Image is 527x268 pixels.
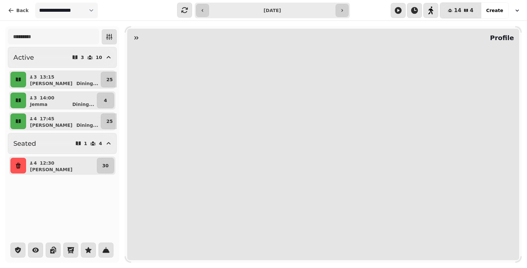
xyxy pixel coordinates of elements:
[33,95,37,101] p: 3
[33,115,37,122] p: 4
[16,8,29,13] span: Back
[27,158,96,173] button: 412:30[PERSON_NAME]
[102,162,109,169] p: 30
[30,101,47,108] p: Jemma
[106,76,113,83] p: 25
[81,55,84,60] p: 3
[487,33,514,42] h2: Profile
[96,55,102,60] p: 10
[13,139,36,148] h2: Seated
[27,72,99,87] button: 313:15[PERSON_NAME]Dining...
[8,47,117,68] button: Active310
[27,93,96,108] button: 314:00JemmaDining...
[76,80,98,87] p: Dining ...
[72,101,94,108] p: Dining ...
[104,97,107,104] p: 4
[486,8,503,13] span: Create
[97,158,114,173] button: 30
[76,122,98,128] p: Dining ...
[101,113,118,129] button: 25
[470,8,474,13] span: 4
[40,74,54,80] p: 13:15
[30,80,72,87] p: [PERSON_NAME]
[30,166,72,173] p: [PERSON_NAME]
[8,133,117,154] button: Seated14
[13,53,34,62] h2: Active
[481,3,508,18] button: Create
[33,74,37,80] p: 3
[454,8,461,13] span: 14
[3,3,34,18] button: Back
[84,141,87,146] p: 1
[440,3,481,18] button: 144
[27,113,99,129] button: 417:45[PERSON_NAME]Dining...
[101,72,118,87] button: 25
[33,160,37,166] p: 4
[99,141,102,146] p: 4
[106,118,113,125] p: 25
[30,122,72,128] p: [PERSON_NAME]
[40,160,54,166] p: 12:30
[40,95,54,101] p: 14:00
[40,115,54,122] p: 17:45
[97,93,114,108] button: 4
